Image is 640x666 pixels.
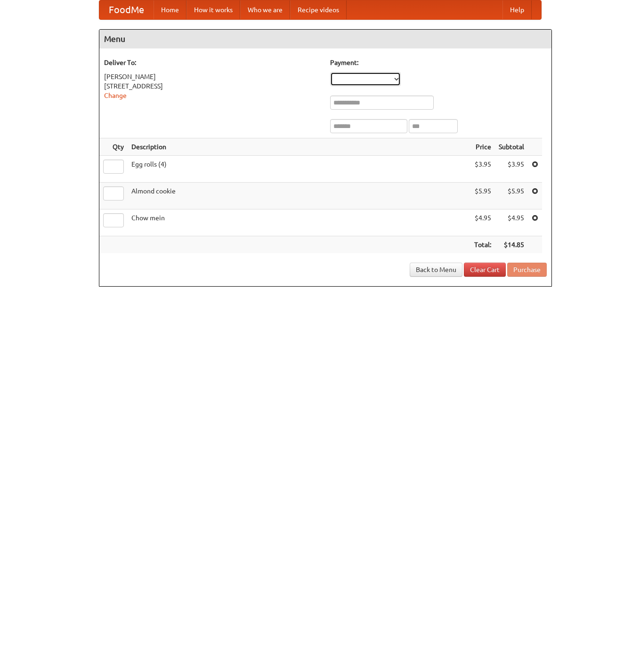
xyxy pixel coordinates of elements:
th: $14.85 [495,236,528,254]
a: Recipe videos [290,0,347,19]
td: $4.95 [495,209,528,236]
button: Purchase [507,263,547,277]
td: $3.95 [470,156,495,183]
a: Clear Cart [464,263,506,277]
td: Egg rolls (4) [128,156,470,183]
th: Subtotal [495,138,528,156]
td: Almond cookie [128,183,470,209]
a: How it works [186,0,240,19]
td: $4.95 [470,209,495,236]
div: [PERSON_NAME] [104,72,321,81]
td: $3.95 [495,156,528,183]
a: Change [104,92,127,99]
th: Total: [470,236,495,254]
h5: Deliver To: [104,58,321,67]
h5: Payment: [330,58,547,67]
a: Who we are [240,0,290,19]
td: $5.95 [495,183,528,209]
th: Qty [99,138,128,156]
div: [STREET_ADDRESS] [104,81,321,91]
th: Description [128,138,470,156]
a: FoodMe [99,0,154,19]
h4: Menu [99,30,551,48]
a: Help [502,0,532,19]
td: $5.95 [470,183,495,209]
td: Chow mein [128,209,470,236]
th: Price [470,138,495,156]
a: Home [154,0,186,19]
a: Back to Menu [410,263,462,277]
